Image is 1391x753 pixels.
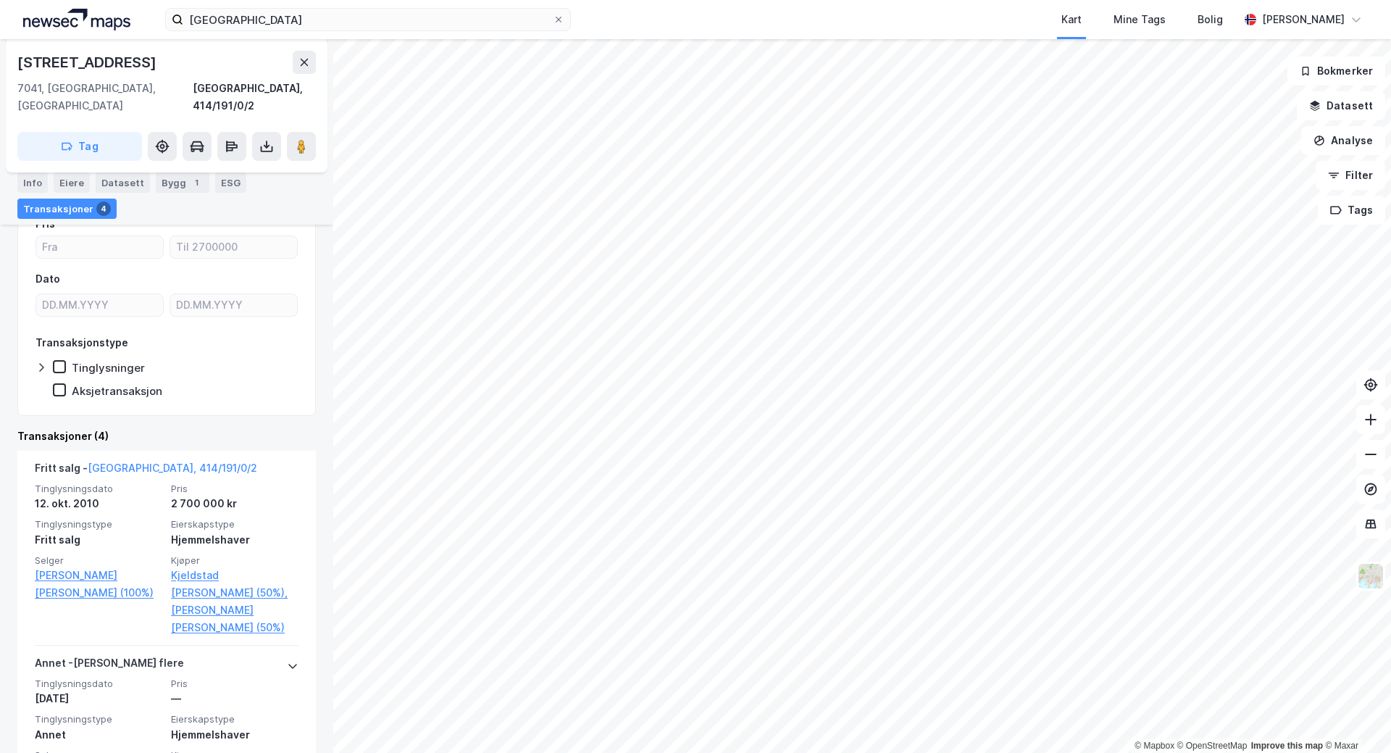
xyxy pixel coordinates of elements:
button: Datasett [1297,91,1385,120]
div: Eiere [54,172,90,193]
a: [PERSON_NAME] [PERSON_NAME] (50%) [171,602,298,636]
a: OpenStreetMap [1177,741,1248,751]
div: 4 [96,201,111,216]
span: Tinglysningstype [35,518,162,531]
div: 1 [189,175,204,190]
iframe: Chat Widget [1319,683,1391,753]
div: Info [17,172,48,193]
div: Transaksjoner (4) [17,428,316,445]
button: Analyse [1301,126,1385,155]
div: 12. okt. 2010 [35,495,162,512]
a: Mapbox [1135,741,1174,751]
div: Datasett [96,172,150,193]
span: Tinglysningsdato [35,483,162,495]
a: Improve this map [1251,741,1323,751]
button: Tags [1318,196,1385,225]
button: Bokmerker [1287,57,1385,86]
input: Fra [36,236,163,258]
div: Tinglysninger [72,361,145,375]
div: ESG [215,172,246,193]
span: Eierskapstype [171,713,298,725]
button: Tag [17,132,142,161]
div: Kart [1061,11,1082,28]
div: Aksjetransaksjon [72,384,162,398]
div: Kontrollprogram for chat [1319,683,1391,753]
div: Dato [35,270,60,288]
div: Fritt salg - [35,459,257,483]
a: Kjeldstad [PERSON_NAME] (50%), [171,567,298,602]
span: Eierskapstype [171,518,298,531]
div: [STREET_ADDRESS] [17,51,159,74]
input: DD.MM.YYYY [36,294,163,316]
button: Filter [1316,161,1385,190]
div: Bygg [156,172,209,193]
div: Hjemmelshaver [171,726,298,744]
input: Søk på adresse, matrikkel, gårdeiere, leietakere eller personer [183,9,553,30]
div: Annet [35,726,162,744]
div: Transaksjoner [17,199,117,219]
span: Tinglysningstype [35,713,162,725]
div: 7041, [GEOGRAPHIC_DATA], [GEOGRAPHIC_DATA] [17,80,193,115]
div: Fritt salg [35,531,162,549]
a: [GEOGRAPHIC_DATA], 414/191/0/2 [88,462,257,474]
div: Annet - [PERSON_NAME] flere [35,654,184,678]
span: Pris [171,678,298,690]
a: [PERSON_NAME] [PERSON_NAME] (100%) [35,567,162,602]
div: Transaksjonstype [35,334,128,351]
img: logo.a4113a55bc3d86da70a041830d287a7e.svg [23,9,130,30]
div: [PERSON_NAME] [1262,11,1345,28]
div: — [171,690,298,707]
input: DD.MM.YYYY [170,294,297,316]
div: Mine Tags [1114,11,1166,28]
span: Kjøper [171,554,298,567]
img: Z [1357,562,1384,590]
span: Pris [171,483,298,495]
div: Bolig [1198,11,1223,28]
span: Tinglysningsdato [35,678,162,690]
div: [DATE] [35,690,162,707]
div: [GEOGRAPHIC_DATA], 414/191/0/2 [193,80,316,115]
div: Hjemmelshaver [171,531,298,549]
div: 2 700 000 kr [171,495,298,512]
span: Selger [35,554,162,567]
input: Til 2700000 [170,236,297,258]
